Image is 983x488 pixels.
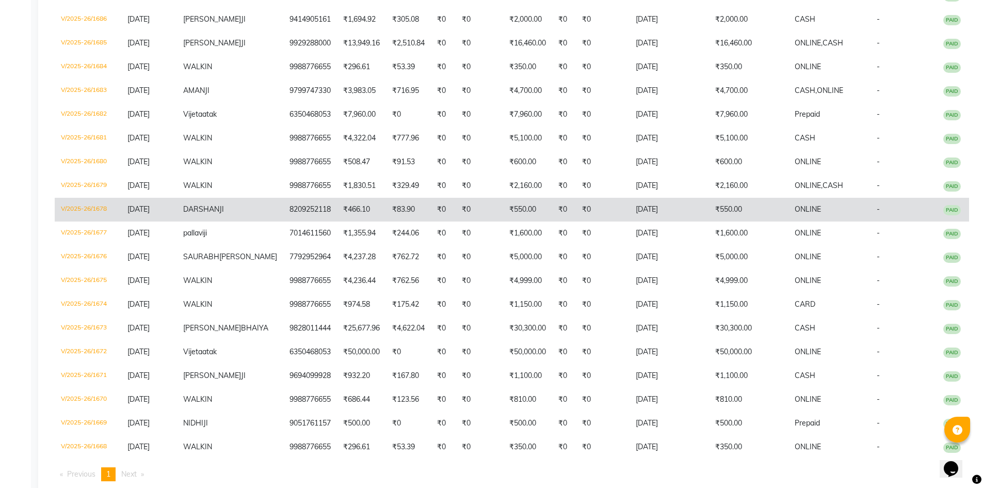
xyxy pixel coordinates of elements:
td: ₹0 [456,55,503,79]
span: ONLINE [795,62,821,71]
td: ₹50,000.00 [503,340,552,364]
td: ₹0 [552,245,576,269]
span: [PERSON_NAME] [219,252,277,261]
span: PAID [943,181,961,192]
td: 7014611560 [283,222,337,245]
td: ₹7,960.00 [503,103,552,127]
td: V/2025-26/1679 [55,174,121,198]
span: ONLINE [795,395,821,404]
span: PAID [943,15,961,25]
td: 9929288000 [283,32,337,55]
td: [DATE] [630,293,709,317]
span: [PERSON_NAME] [183,14,241,24]
td: ₹5,100.00 [709,127,788,150]
td: ₹0 [456,103,503,127]
td: ₹0 [576,388,630,412]
span: Vijetaa [183,109,206,119]
span: PAID [943,348,961,358]
span: [DATE] [127,133,150,143]
span: PAID [943,324,961,334]
span: [DATE] [127,157,150,166]
td: ₹0 [431,293,456,317]
td: ₹0 [431,103,456,127]
span: JI [241,38,246,48]
span: WALKIN [183,157,212,166]
td: ₹296.61 [337,55,386,79]
td: [DATE] [630,55,709,79]
td: ₹244.06 [386,222,431,245]
span: AMAN [183,86,205,95]
span: CARD [795,300,815,309]
td: ₹0 [431,388,456,412]
td: ₹0 [431,222,456,245]
td: ₹5,000.00 [709,245,788,269]
td: ₹0 [456,8,503,32]
td: 6350468053 [283,103,337,127]
td: ₹0 [552,412,576,435]
td: ₹3,983.05 [337,79,386,103]
td: ₹350.00 [709,55,788,79]
td: ₹0 [456,293,503,317]
span: JI [205,86,210,95]
td: ₹0 [552,317,576,340]
span: ONLINE, [795,181,823,190]
span: JI [203,418,208,428]
td: ₹0 [386,412,431,435]
span: - [877,62,880,71]
td: ₹25,677.96 [337,317,386,340]
td: [DATE] [630,8,709,32]
td: [DATE] [630,245,709,269]
td: V/2025-26/1683 [55,79,121,103]
td: ₹30,300.00 [709,317,788,340]
td: ₹0 [456,150,503,174]
span: PAID [943,371,961,382]
td: ₹30,300.00 [503,317,552,340]
td: V/2025-26/1670 [55,388,121,412]
span: ONLINE [795,252,821,261]
td: [DATE] [630,364,709,388]
td: ₹5,000.00 [503,245,552,269]
td: ₹0 [552,127,576,150]
span: [DATE] [127,276,150,285]
td: V/2025-26/1682 [55,103,121,127]
td: 8209252118 [283,198,337,222]
span: - [877,181,880,190]
span: [PERSON_NAME] [183,371,241,380]
td: ₹2,160.00 [503,174,552,198]
td: ₹0 [576,269,630,293]
span: CASH [795,371,815,380]
span: - [877,300,880,309]
td: ₹1,100.00 [709,364,788,388]
td: ₹0 [552,174,576,198]
td: ₹1,355.94 [337,222,386,245]
td: V/2025-26/1686 [55,8,121,32]
span: PAID [943,62,961,73]
td: 9799747330 [283,79,337,103]
td: ₹0 [431,412,456,435]
td: ₹0 [552,222,576,245]
span: - [877,38,880,48]
td: ₹7,960.00 [337,103,386,127]
td: ₹0 [431,364,456,388]
span: ONLINE [795,204,821,214]
td: ₹0 [576,103,630,127]
td: ₹0 [576,222,630,245]
td: ₹600.00 [503,150,552,174]
span: ONLINE [795,276,821,285]
span: [DATE] [127,323,150,333]
span: - [877,133,880,143]
span: PAID [943,253,961,263]
td: ₹508.47 [337,150,386,174]
span: - [877,157,880,166]
span: tak [206,109,217,119]
td: ₹0 [431,32,456,55]
span: BHAIYA [241,323,268,333]
td: ₹4,700.00 [503,79,552,103]
td: ₹2,160.00 [709,174,788,198]
td: ₹0 [552,55,576,79]
td: ₹2,000.00 [709,8,788,32]
span: [DATE] [127,418,150,428]
td: 9988776655 [283,269,337,293]
td: V/2025-26/1684 [55,55,121,79]
span: WALKIN [183,276,212,285]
